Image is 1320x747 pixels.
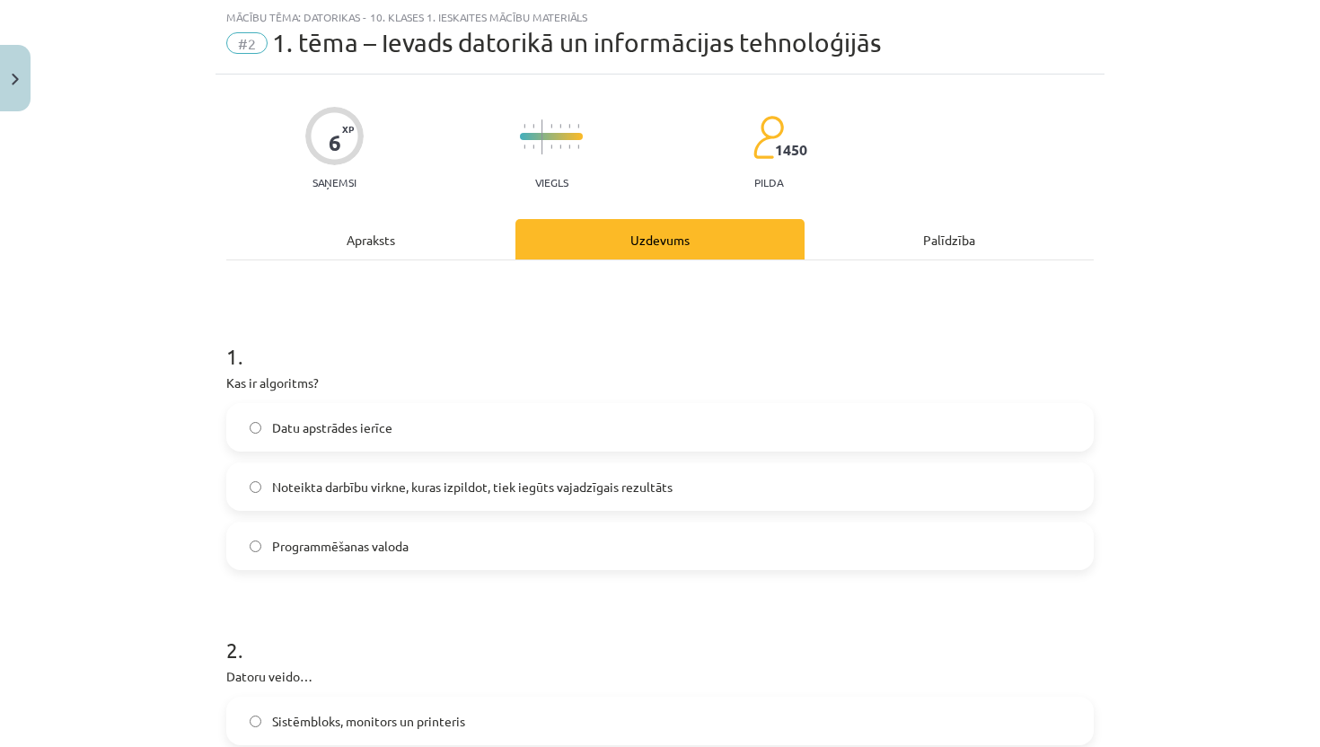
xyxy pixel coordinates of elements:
span: Datu apstrādes ierīce [272,418,392,437]
input: Programmēšanas valoda [250,540,261,552]
input: Noteikta darbību virkne, kuras izpildot, tiek iegūts vajadzīgais rezultāts [250,481,261,493]
span: 1. tēma – Ievads datorikā un informācijas tehnoloģijās [272,28,881,57]
div: Palīdzība [805,219,1094,259]
p: Saņemsi [305,176,364,189]
img: icon-short-line-57e1e144782c952c97e751825c79c345078a6d821885a25fce030b3d8c18986b.svg [568,145,570,149]
img: icon-short-line-57e1e144782c952c97e751825c79c345078a6d821885a25fce030b3d8c18986b.svg [559,145,561,149]
img: icon-short-line-57e1e144782c952c97e751825c79c345078a6d821885a25fce030b3d8c18986b.svg [577,124,579,128]
img: icon-close-lesson-0947bae3869378f0d4975bcd49f059093ad1ed9edebbc8119c70593378902aed.svg [12,74,19,85]
img: icon-short-line-57e1e144782c952c97e751825c79c345078a6d821885a25fce030b3d8c18986b.svg [524,124,525,128]
p: Kas ir algoritms? [226,373,1094,392]
img: icon-short-line-57e1e144782c952c97e751825c79c345078a6d821885a25fce030b3d8c18986b.svg [568,124,570,128]
div: Apraksts [226,219,515,259]
div: Uzdevums [515,219,805,259]
span: 1450 [775,142,807,158]
span: Noteikta darbību virkne, kuras izpildot, tiek iegūts vajadzīgais rezultāts [272,478,673,497]
img: icon-short-line-57e1e144782c952c97e751825c79c345078a6d821885a25fce030b3d8c18986b.svg [532,145,534,149]
span: XP [342,124,354,134]
span: #2 [226,32,268,54]
img: icon-short-line-57e1e144782c952c97e751825c79c345078a6d821885a25fce030b3d8c18986b.svg [559,124,561,128]
img: students-c634bb4e5e11cddfef0936a35e636f08e4e9abd3cc4e673bd6f9a4125e45ecb1.svg [752,115,784,160]
p: Datoru veido… [226,667,1094,686]
img: icon-long-line-d9ea69661e0d244f92f715978eff75569469978d946b2353a9bb055b3ed8787d.svg [541,119,543,154]
input: Sistēmbloks, monitors un printeris [250,716,261,727]
img: icon-short-line-57e1e144782c952c97e751825c79c345078a6d821885a25fce030b3d8c18986b.svg [524,145,525,149]
h1: 2 . [226,606,1094,662]
div: Mācību tēma: Datorikas - 10. klases 1. ieskaites mācību materiāls [226,11,1094,23]
p: Viegls [535,176,568,189]
span: Programmēšanas valoda [272,537,409,556]
img: icon-short-line-57e1e144782c952c97e751825c79c345078a6d821885a25fce030b3d8c18986b.svg [550,145,552,149]
span: Sistēmbloks, monitors un printeris [272,712,465,731]
h1: 1 . [226,312,1094,368]
input: Datu apstrādes ierīce [250,422,261,434]
img: icon-short-line-57e1e144782c952c97e751825c79c345078a6d821885a25fce030b3d8c18986b.svg [532,124,534,128]
div: 6 [329,130,341,155]
img: icon-short-line-57e1e144782c952c97e751825c79c345078a6d821885a25fce030b3d8c18986b.svg [577,145,579,149]
p: pilda [754,176,783,189]
img: icon-short-line-57e1e144782c952c97e751825c79c345078a6d821885a25fce030b3d8c18986b.svg [550,124,552,128]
